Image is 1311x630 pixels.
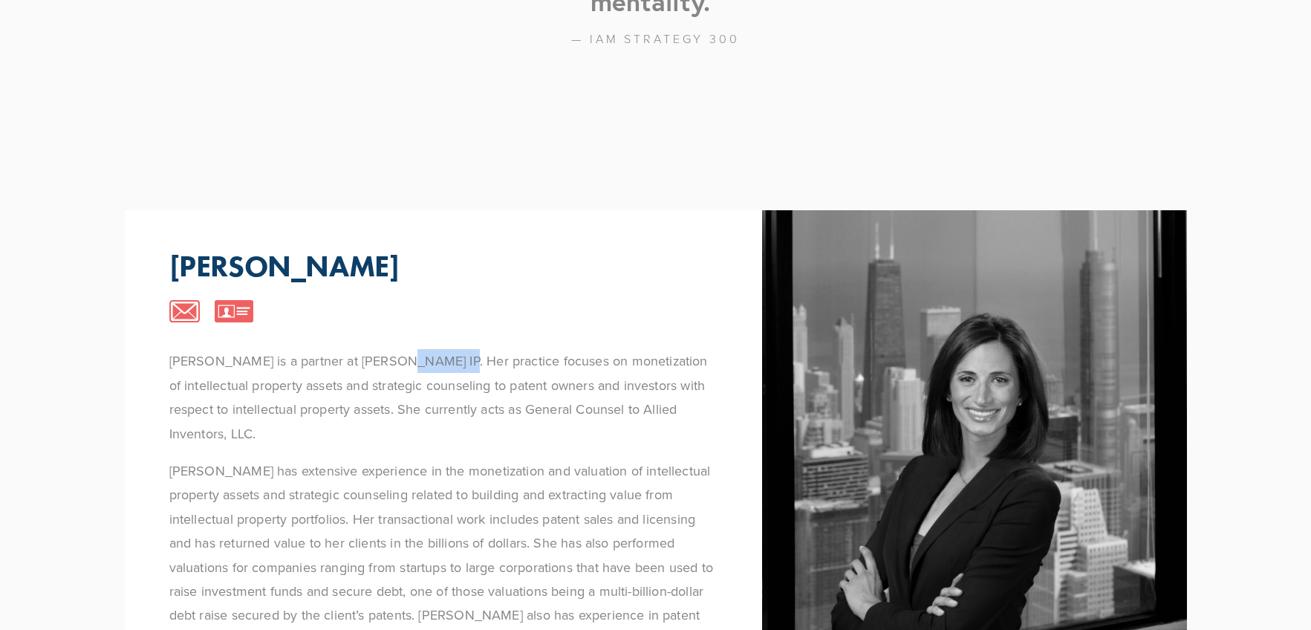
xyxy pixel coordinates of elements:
[169,248,400,284] p: [PERSON_NAME]
[169,349,718,446] p: [PERSON_NAME] is a partner at [PERSON_NAME] IP. Her practice focuses on monetization of intellect...
[169,300,201,322] img: email-icon
[215,300,253,322] img: vcard-icon
[125,19,1187,53] figcaption: — IAM STRATEGY 300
